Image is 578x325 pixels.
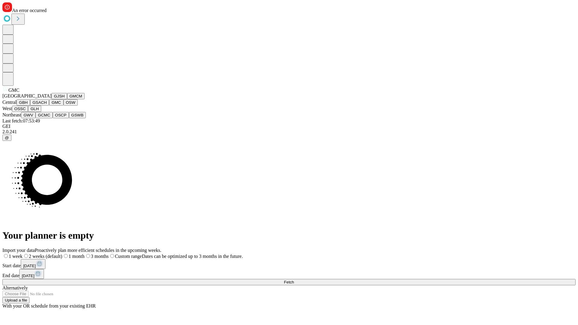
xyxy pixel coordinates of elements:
span: 2 weeks (default) [29,254,62,259]
input: 3 months [86,254,90,258]
input: 2 weeks (default) [24,254,28,258]
button: GSACH [30,99,49,106]
h1: Your planner is empty [2,230,576,241]
span: [GEOGRAPHIC_DATA] [2,93,51,98]
button: GCMC [36,112,53,118]
span: West [2,106,12,111]
span: Northeast [2,112,21,117]
span: @ [5,135,9,140]
div: 2.0.241 [2,129,576,135]
div: GEI [2,124,576,129]
span: Last fetch: 07:53:49 [2,118,40,123]
button: GSWB [69,112,86,118]
div: End date [2,269,576,279]
input: 1 month [64,254,68,258]
span: 1 week [9,254,23,259]
button: GWV [21,112,36,118]
input: 1 week [4,254,8,258]
button: GJSH [51,93,67,99]
span: 1 month [69,254,85,259]
button: GMCM [67,93,85,99]
button: [DATE] [19,269,44,279]
button: GBH [17,99,30,106]
span: Alternatively [2,285,28,290]
span: Fetch [284,280,294,284]
span: With your OR schedule from your existing EHR [2,303,96,308]
span: Import your data [2,248,35,253]
button: GLH [28,106,41,112]
span: GMC [8,88,19,93]
span: Custom range [115,254,142,259]
button: @ [2,135,11,141]
span: 3 months [91,254,109,259]
div: Start date [2,259,576,269]
button: Upload a file [2,297,30,303]
button: [DATE] [21,259,45,269]
input: Custom rangeDates can be optimized up to 3 months in the future. [110,254,114,258]
span: An error occurred [12,8,47,13]
button: GMC [49,99,63,106]
span: [DATE] [22,274,34,278]
button: Fetch [2,279,576,285]
button: OSCP [53,112,69,118]
span: Central [2,100,17,105]
span: Dates can be optimized up to 3 months in the future. [142,254,243,259]
button: OSW [64,99,78,106]
button: OSSC [12,106,28,112]
span: [DATE] [23,264,36,268]
span: Proactively plan more efficient schedules in the upcoming weeks. [35,248,161,253]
